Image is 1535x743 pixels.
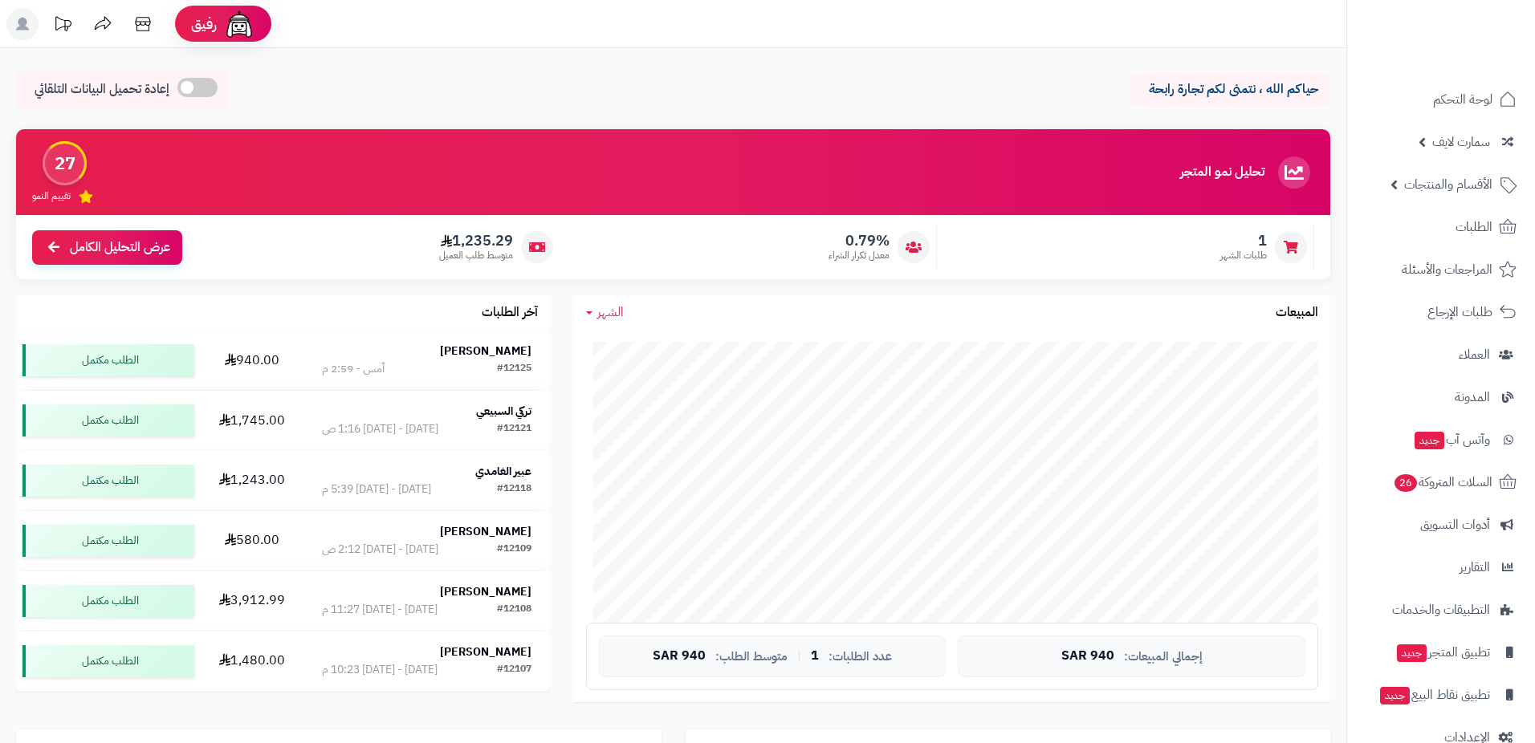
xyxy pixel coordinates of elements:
span: الشهر [597,302,624,322]
span: وآتس آب [1413,428,1490,451]
a: طلبات الإرجاع [1357,293,1525,331]
span: سمارت لايف [1432,131,1490,153]
div: الطلب مكتمل [22,404,194,436]
span: معدل تكرار الشراء [829,249,890,262]
span: الطلبات [1456,216,1492,238]
a: عرض التحليل الكامل [32,230,182,265]
span: العملاء [1459,343,1490,366]
div: الطلب مكتمل [22,465,194,497]
span: عدد الطلبات: [829,650,892,664]
span: تقييم النمو [32,189,71,203]
td: 580.00 [201,511,303,570]
div: #12108 [497,602,531,618]
span: | [797,650,801,662]
div: #12121 [497,421,531,437]
div: الطلب مكتمل [22,585,194,617]
a: وآتس آبجديد [1357,420,1525,459]
a: السلات المتروكة26 [1357,463,1525,501]
span: 1 [811,649,819,664]
div: [DATE] - [DATE] 11:27 م [322,602,438,618]
div: [DATE] - [DATE] 5:39 م [322,481,431,497]
div: #12107 [497,662,531,678]
span: رفيق [191,14,217,34]
div: الطلب مكتمل [22,344,194,376]
span: عرض التحليل الكامل [70,238,170,257]
span: متوسط الطلب: [715,650,788,664]
span: جديد [1415,432,1444,449]
span: المدونة [1455,386,1490,408]
div: أمس - 2:59 م [322,361,385,377]
h3: تحليل نمو المتجر [1180,165,1264,180]
div: [DATE] - [DATE] 2:12 ص [322,542,438,558]
td: 940.00 [201,331,303,390]
a: المدونة [1357,378,1525,416]
a: التطبيقات والخدمات [1357,591,1525,629]
span: أدوات التسويق [1420,514,1490,536]
span: تطبيق المتجر [1395,641,1490,664]
strong: [PERSON_NAME] [440,343,531,359]
a: العملاء [1357,335,1525,374]
td: 1,243.00 [201,451,303,510]
a: تطبيق نقاط البيعجديد [1357,676,1525,714]
img: ai-face.png [223,8,255,40]
div: #12109 [497,542,531,558]
strong: [PERSON_NAME] [440,583,531,600]
span: إعادة تحميل البيانات التلقائي [35,80,169,99]
h3: آخر الطلبات [482,306,538,320]
td: 1,745.00 [201,391,303,450]
a: التقارير [1357,548,1525,587]
span: المراجعات والأسئلة [1402,258,1492,281]
p: حياكم الله ، نتمنى لكم تجارة رابحة [1142,80,1318,99]
span: 940 SAR [653,649,706,664]
span: 940 SAR [1061,649,1114,664]
div: الطلب مكتمل [22,525,194,557]
strong: عبير الغامدي [475,463,531,480]
span: الأقسام والمنتجات [1404,173,1492,196]
a: أدوات التسويق [1357,505,1525,544]
span: جديد [1380,687,1410,704]
span: 26 [1395,474,1417,492]
h3: المبيعات [1276,306,1318,320]
strong: [PERSON_NAME] [440,523,531,540]
a: لوحة التحكم [1357,80,1525,119]
span: طلبات الشهر [1220,249,1267,262]
div: الطلب مكتمل [22,645,194,677]
td: 3,912.99 [201,571,303,631]
a: الطلبات [1357,208,1525,246]
span: السلات المتروكة [1393,471,1492,493]
a: الشهر [586,303,624,322]
div: #12118 [497,481,531,497]
strong: [PERSON_NAME] [440,644,531,660]
div: [DATE] - [DATE] 1:16 ص [322,421,438,437]
a: تطبيق المتجرجديد [1357,633,1525,672]
span: التقارير [1460,556,1490,579]
span: إجمالي المبيعات: [1124,650,1203,664]
span: 1 [1220,232,1267,250]
span: جديد [1397,644,1427,662]
strong: تركي السبيعي [476,403,531,420]
span: 1,235.29 [439,232,513,250]
span: متوسط طلب العميل [439,249,513,262]
span: لوحة التحكم [1433,88,1492,111]
a: تحديثات المنصة [43,8,83,44]
span: 0.79% [829,232,890,250]
span: التطبيقات والخدمات [1392,599,1490,621]
td: 1,480.00 [201,631,303,691]
span: تطبيق نقاط البيع [1378,684,1490,706]
span: طلبات الإرجاع [1427,301,1492,323]
a: المراجعات والأسئلة [1357,250,1525,289]
div: #12125 [497,361,531,377]
div: [DATE] - [DATE] 10:23 م [322,662,438,678]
